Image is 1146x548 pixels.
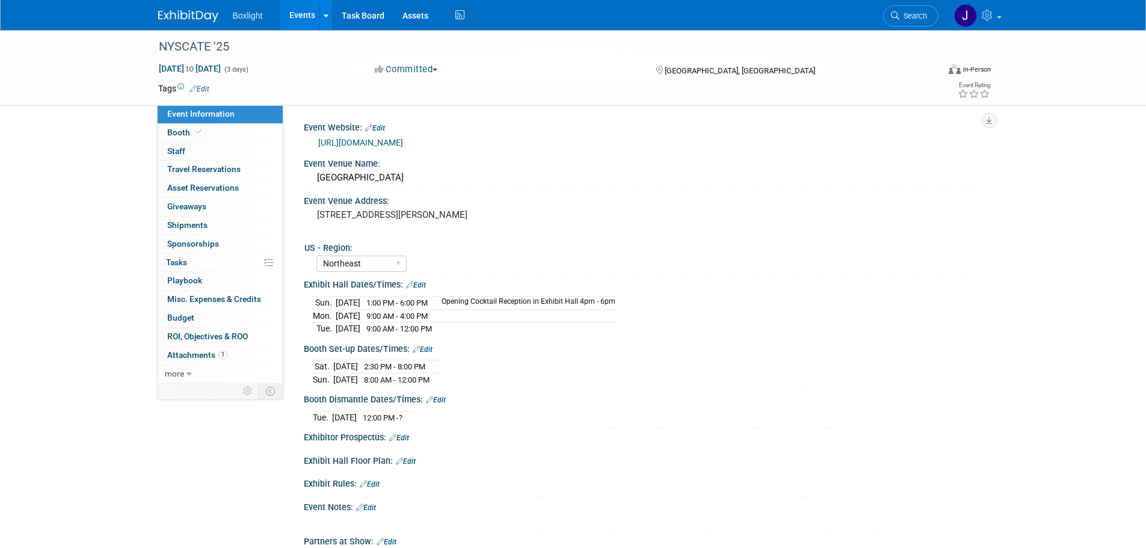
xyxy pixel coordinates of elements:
[332,411,357,423] td: [DATE]
[963,65,991,74] div: In-Person
[377,538,396,546] a: Edit
[158,254,283,272] a: Tasks
[258,383,283,399] td: Toggle Event Tabs
[158,328,283,346] a: ROI, Objectives & ROO
[304,532,988,548] div: Partners at Show:
[158,179,283,197] a: Asset Reservations
[313,309,336,322] td: Mon.
[223,66,248,73] span: (3 days)
[196,129,202,135] i: Booth reservation complete
[313,296,336,309] td: Sun.
[166,257,187,267] span: Tasks
[333,360,358,374] td: [DATE]
[360,480,380,488] a: Edit
[167,220,208,230] span: Shipments
[158,217,283,235] a: Shipments
[333,373,358,386] td: [DATE]
[406,281,426,289] a: Edit
[167,109,235,119] span: Event Information
[158,161,283,179] a: Travel Reservations
[158,198,283,216] a: Giveaways
[426,396,446,404] a: Edit
[167,350,227,360] span: Attachments
[158,82,209,94] td: Tags
[336,309,360,322] td: [DATE]
[356,503,376,512] a: Edit
[336,322,360,335] td: [DATE]
[304,498,988,514] div: Event Notes:
[304,276,988,291] div: Exhibit Hall Dates/Times:
[318,138,403,147] a: [URL][DOMAIN_NAME]
[165,369,184,378] span: more
[158,143,283,161] a: Staff
[371,63,442,76] button: Committed
[364,362,425,371] span: 2:30 PM - 8:00 PM
[665,66,815,75] span: [GEOGRAPHIC_DATA], [GEOGRAPHIC_DATA]
[304,119,988,134] div: Event Website:
[158,346,283,365] a: Attachments1
[304,475,988,490] div: Exhibit Rules:
[189,85,209,93] a: Edit
[218,350,227,359] span: 1
[167,146,185,156] span: Staff
[158,235,283,253] a: Sponsorships
[167,128,204,137] span: Booth
[899,11,927,20] span: Search
[304,192,988,207] div: Event Venue Address:
[167,164,241,174] span: Travel Reservations
[364,375,430,384] span: 8:00 AM - 12:00 PM
[304,390,988,406] div: Booth Dismantle Dates/Times:
[434,296,615,309] td: Opening Cocktail Reception in Exhibit Hall 4pm - 6pm
[949,64,961,74] img: Format-Inperson.png
[313,168,979,187] div: [GEOGRAPHIC_DATA]
[365,124,385,132] a: Edit
[158,272,283,290] a: Playbook
[313,373,333,386] td: Sun.
[158,291,283,309] a: Misc. Expenses & Credits
[399,413,402,422] span: ?
[313,322,336,335] td: Tue.
[158,365,283,383] a: more
[396,457,416,466] a: Edit
[366,312,428,321] span: 9:00 AM - 4:00 PM
[413,345,433,354] a: Edit
[167,183,239,192] span: Asset Reservations
[304,340,988,356] div: Booth Set-up Dates/Times:
[167,294,261,304] span: Misc. Expenses & Credits
[883,5,938,26] a: Search
[313,411,332,423] td: Tue.
[167,202,206,211] span: Giveaways
[167,276,202,285] span: Playbook
[313,360,333,374] td: Sat.
[363,413,402,422] span: 12:00 PM -
[366,298,428,307] span: 1:00 PM - 6:00 PM
[389,434,409,442] a: Edit
[867,63,991,81] div: Event Format
[184,64,196,73] span: to
[167,331,248,341] span: ROI, Objectives & ROO
[304,155,988,170] div: Event Venue Name:
[238,383,259,399] td: Personalize Event Tab Strip
[304,452,988,467] div: Exhibit Hall Floor Plan:
[317,209,576,220] pre: [STREET_ADDRESS][PERSON_NAME]
[158,105,283,123] a: Event Information
[167,239,219,248] span: Sponsorships
[158,309,283,327] a: Budget
[304,428,988,444] div: Exhibitor Prospectus:
[366,324,432,333] span: 9:00 AM - 12:00 PM
[158,124,283,142] a: Booth
[958,82,990,88] div: Event Rating
[155,36,920,58] div: NYSCATE '25
[158,10,218,22] img: ExhibitDay
[233,11,263,20] span: Boxlight
[336,296,360,309] td: [DATE]
[158,63,221,74] span: [DATE] [DATE]
[954,4,977,27] img: Jean Knight
[304,239,983,254] div: US - Region:
[167,313,194,322] span: Budget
